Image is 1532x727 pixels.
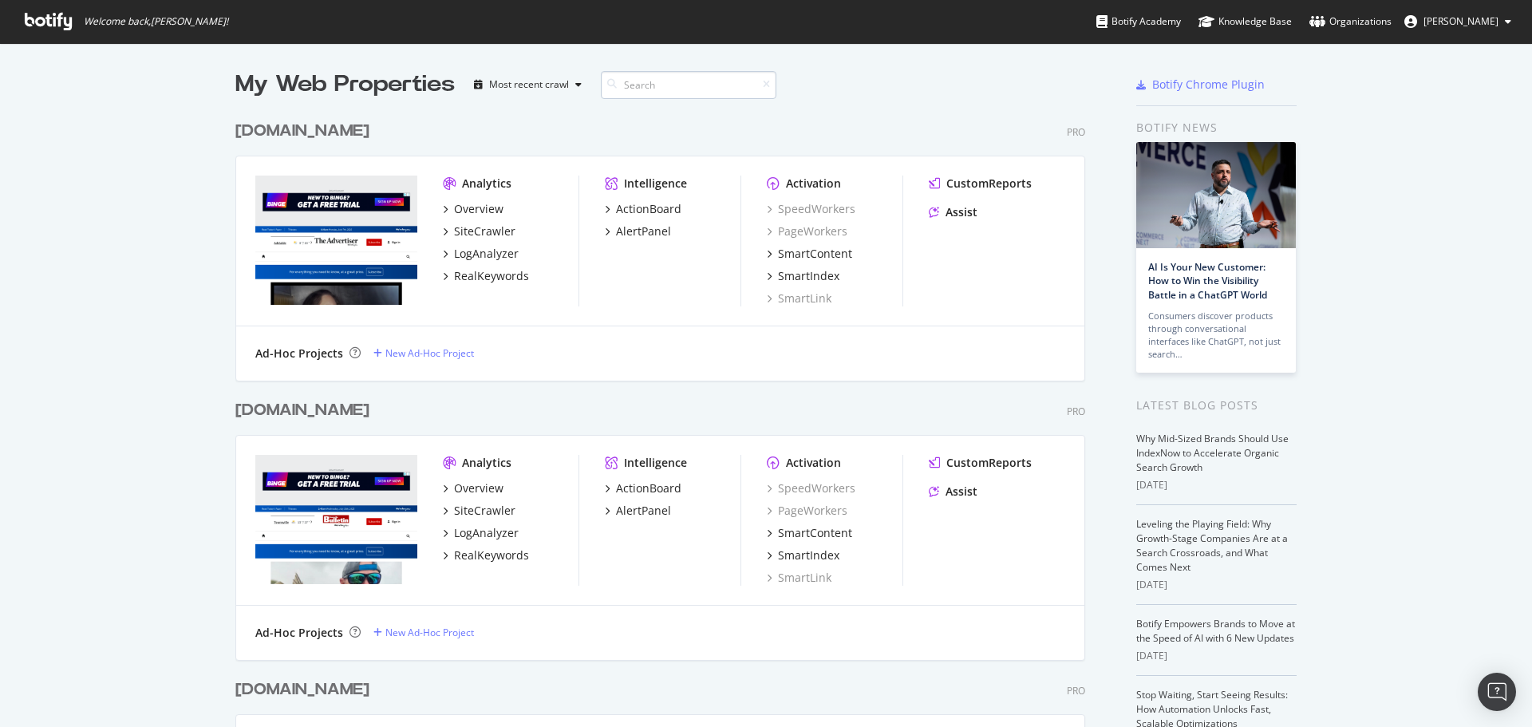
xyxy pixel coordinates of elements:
[1423,14,1498,28] span: Thomas Ashworth
[84,15,228,28] span: Welcome back, [PERSON_NAME] !
[1136,649,1297,663] div: [DATE]
[946,455,1032,471] div: CustomReports
[373,346,474,360] a: New Ad-Hoc Project
[616,223,671,239] div: AlertPanel
[778,268,839,284] div: SmartIndex
[616,503,671,519] div: AlertPanel
[235,120,369,143] div: [DOMAIN_NAME]
[454,525,519,541] div: LogAnalyzer
[929,204,977,220] a: Assist
[1067,684,1085,697] div: Pro
[255,625,343,641] div: Ad-Hoc Projects
[767,290,831,306] a: SmartLink
[1309,14,1392,30] div: Organizations
[767,201,855,217] a: SpeedWorkers
[454,246,519,262] div: LogAnalyzer
[1136,617,1295,645] a: Botify Empowers Brands to Move at the Speed of AI with 6 New Updates
[605,201,681,217] a: ActionBoard
[767,268,839,284] a: SmartIndex
[255,176,417,305] img: www.adelaidenow.com.au
[929,484,977,500] a: Assist
[616,201,681,217] div: ActionBoard
[605,480,681,496] a: ActionBoard
[235,120,376,143] a: [DOMAIN_NAME]
[786,455,841,471] div: Activation
[462,455,511,471] div: Analytics
[1136,478,1297,492] div: [DATE]
[1136,397,1297,414] div: Latest Blog Posts
[1148,310,1284,361] div: Consumers discover products through conversational interfaces like ChatGPT, not just search…
[929,455,1032,471] a: CustomReports
[454,480,503,496] div: Overview
[373,626,474,639] a: New Ad-Hoc Project
[624,455,687,471] div: Intelligence
[616,480,681,496] div: ActionBoard
[454,268,529,284] div: RealKeywords
[443,246,519,262] a: LogAnalyzer
[778,246,852,262] div: SmartContent
[235,399,369,422] div: [DOMAIN_NAME]
[454,201,503,217] div: Overview
[462,176,511,192] div: Analytics
[443,525,519,541] a: LogAnalyzer
[443,547,529,563] a: RealKeywords
[1392,9,1524,34] button: [PERSON_NAME]
[767,480,855,496] a: SpeedWorkers
[946,484,977,500] div: Assist
[767,503,847,519] a: PageWorkers
[1136,578,1297,592] div: [DATE]
[605,223,671,239] a: AlertPanel
[443,223,515,239] a: SiteCrawler
[1096,14,1181,30] div: Botify Academy
[1136,517,1288,574] a: Leveling the Playing Field: Why Growth-Stage Companies Are at a Search Crossroads, and What Comes...
[235,678,369,701] div: [DOMAIN_NAME]
[468,72,588,97] button: Most recent crawl
[624,176,687,192] div: Intelligence
[235,678,376,701] a: [DOMAIN_NAME]
[454,503,515,519] div: SiteCrawler
[1136,142,1296,248] img: AI Is Your New Customer: How to Win the Visibility Battle in a ChatGPT World
[1136,432,1289,474] a: Why Mid-Sized Brands Should Use IndexNow to Accelerate Organic Search Growth
[946,176,1032,192] div: CustomReports
[601,71,776,99] input: Search
[443,480,503,496] a: Overview
[385,626,474,639] div: New Ad-Hoc Project
[767,525,852,541] a: SmartContent
[443,201,503,217] a: Overview
[778,547,839,563] div: SmartIndex
[255,346,343,362] div: Ad-Hoc Projects
[767,570,831,586] a: SmartLink
[1148,260,1267,301] a: AI Is Your New Customer: How to Win the Visibility Battle in a ChatGPT World
[443,268,529,284] a: RealKeywords
[929,176,1032,192] a: CustomReports
[235,69,455,101] div: My Web Properties
[1136,77,1265,93] a: Botify Chrome Plugin
[1198,14,1292,30] div: Knowledge Base
[1067,405,1085,418] div: Pro
[1152,77,1265,93] div: Botify Chrome Plugin
[1067,125,1085,139] div: Pro
[767,246,852,262] a: SmartContent
[454,547,529,563] div: RealKeywords
[605,503,671,519] a: AlertPanel
[385,346,474,360] div: New Ad-Hoc Project
[767,547,839,563] a: SmartIndex
[235,399,376,422] a: [DOMAIN_NAME]
[1478,673,1516,711] div: Open Intercom Messenger
[778,525,852,541] div: SmartContent
[255,455,417,584] img: www.townsvillebulletin.com.au
[454,223,515,239] div: SiteCrawler
[443,503,515,519] a: SiteCrawler
[1136,119,1297,136] div: Botify news
[946,204,977,220] div: Assist
[767,223,847,239] a: PageWorkers
[786,176,841,192] div: Activation
[489,80,569,89] div: Most recent crawl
